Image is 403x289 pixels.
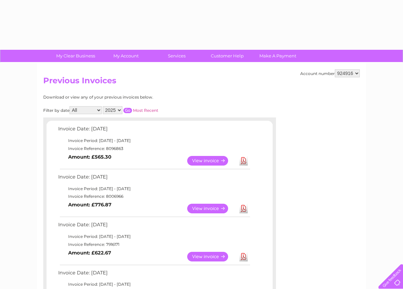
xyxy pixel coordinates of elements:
[57,137,251,145] td: Invoice Period: [DATE] - [DATE]
[133,108,158,113] a: Most Recent
[68,202,111,208] b: Amount: £776.87
[239,252,248,261] a: Download
[200,50,255,62] a: Customer Help
[57,185,251,193] td: Invoice Period: [DATE] - [DATE]
[43,106,218,114] div: Filter by date
[187,156,236,166] a: View
[68,154,111,160] b: Amount: £565.30
[57,173,251,185] td: Invoice Date: [DATE]
[48,50,103,62] a: My Clear Business
[187,252,236,261] a: View
[149,50,204,62] a: Services
[187,204,236,213] a: View
[43,95,218,100] div: Download or view any of your previous invoices below.
[57,241,251,249] td: Invoice Reference: 7916171
[57,280,251,288] td: Invoice Period: [DATE] - [DATE]
[239,204,248,213] a: Download
[57,124,251,137] td: Invoice Date: [DATE]
[57,192,251,200] td: Invoice Reference: 8006966
[68,250,111,256] b: Amount: £622.67
[57,268,251,281] td: Invoice Date: [DATE]
[57,220,251,233] td: Invoice Date: [DATE]
[57,145,251,153] td: Invoice Reference: 8096863
[300,69,360,77] div: Account number
[239,156,248,166] a: Download
[43,76,360,89] h2: Previous Invoices
[250,50,305,62] a: Make A Payment
[99,50,154,62] a: My Account
[57,233,251,241] td: Invoice Period: [DATE] - [DATE]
